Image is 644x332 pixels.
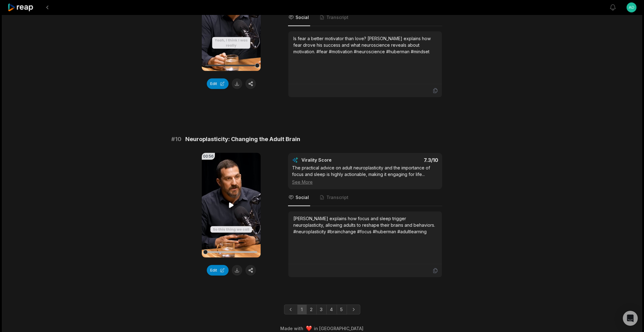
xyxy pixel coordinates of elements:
[293,215,437,235] div: [PERSON_NAME] explains how focus and sleep trigger neuroplasticity, allowing adults to reshape th...
[296,14,309,21] span: Social
[288,189,442,206] nav: Tabs
[623,311,638,326] div: Open Intercom Messenger
[292,164,438,185] div: The practical advice on adult neuroplasticity and the importance of focus and sleep is highly act...
[326,305,337,315] a: Page 4
[306,326,312,331] img: heart emoji
[326,194,348,201] span: Transcript
[185,135,300,144] span: Neuroplasticity: Changing the Adult Brain
[284,305,298,315] a: Previous page
[297,305,307,315] a: Page 1 is your current page
[347,305,360,315] a: Next page
[337,305,347,315] a: Page 5
[316,305,327,315] a: Page 3
[202,153,261,258] video: Your browser does not support mp4 format.
[207,265,229,276] button: Edit
[372,157,438,163] div: 7.3 /10
[306,305,317,315] a: Page 2
[8,325,636,332] div: Made with in [GEOGRAPHIC_DATA]
[326,14,348,21] span: Transcript
[292,179,438,185] div: See More
[293,35,437,55] div: Is fear a better motivator than love? [PERSON_NAME] explains how fear drove his success and what ...
[288,9,442,26] nav: Tabs
[301,157,368,163] div: Virality Score
[296,194,309,201] span: Social
[207,78,229,89] button: Edit
[171,135,182,144] span: # 10
[284,305,360,315] ul: Pagination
